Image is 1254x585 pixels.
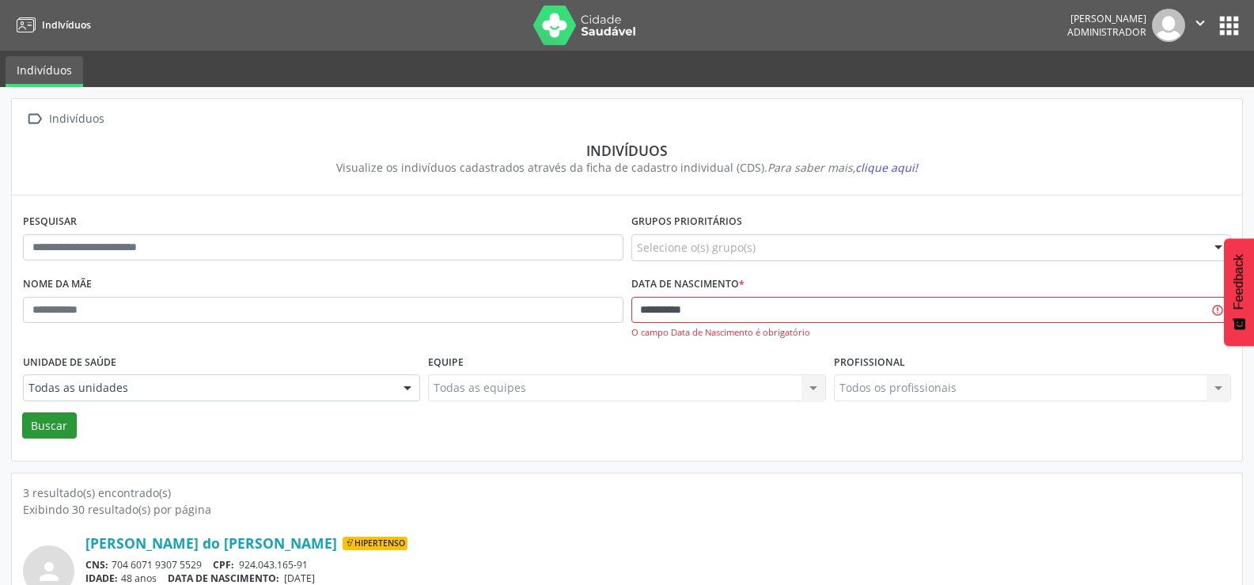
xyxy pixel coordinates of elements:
[428,350,464,374] label: Equipe
[46,108,107,131] div: Indivíduos
[1067,25,1146,39] span: Administrador
[42,18,91,32] span: Indivíduos
[23,108,107,131] a:  Indivíduos
[631,210,742,234] label: Grupos prioritários
[834,350,905,374] label: Profissional
[23,272,92,297] label: Nome da mãe
[855,160,918,175] span: clique aqui!
[1232,254,1246,310] span: Feedback
[239,558,308,572] span: 924.043.165-91
[85,534,337,552] a: [PERSON_NAME] do [PERSON_NAME]
[631,326,1232,340] div: O campo Data de Nascimento é obrigatório
[22,412,77,439] button: Buscar
[631,272,744,297] label: Data de nascimento
[6,56,83,87] a: Indivíduos
[1191,14,1209,32] i: 
[23,350,116,374] label: Unidade de saúde
[284,572,315,585] span: [DATE]
[1067,12,1146,25] div: [PERSON_NAME]
[23,484,1231,501] div: 3 resultado(s) encontrado(s)
[343,537,407,551] span: Hipertenso
[85,558,108,572] span: CNS:
[34,159,1220,176] div: Visualize os indivíduos cadastrados através da ficha de cadastro individual (CDS).
[85,572,1231,585] div: 48 anos
[767,160,918,175] i: Para saber mais,
[85,558,1231,572] div: 704 6071 9307 5529
[168,572,279,585] span: DATA DE NASCIMENTO:
[34,142,1220,159] div: Indivíduos
[11,12,91,38] a: Indivíduos
[23,210,77,234] label: Pesquisar
[1152,9,1185,42] img: img
[1185,9,1215,42] button: 
[28,380,388,396] span: Todas as unidades
[213,558,234,572] span: CPF:
[23,501,1231,518] div: Exibindo 30 resultado(s) por página
[637,239,756,256] span: Selecione o(s) grupo(s)
[1215,12,1243,40] button: apps
[1224,238,1254,346] button: Feedback - Mostrar pesquisa
[85,572,118,585] span: IDADE:
[23,108,46,131] i: 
